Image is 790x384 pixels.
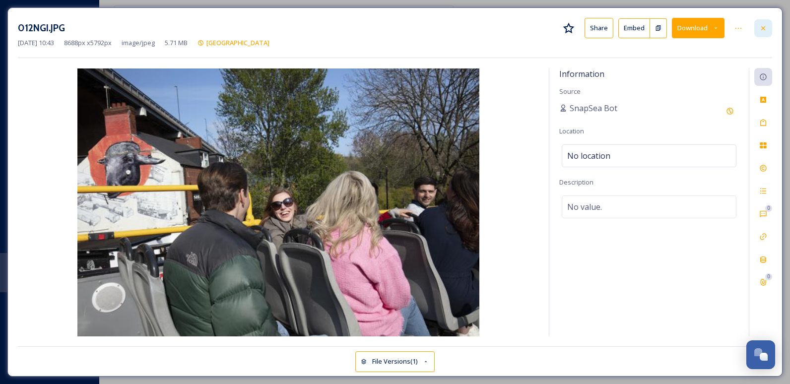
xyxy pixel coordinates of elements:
[765,273,772,280] div: 0
[765,205,772,212] div: 0
[64,38,112,48] span: 8688 px x 5792 px
[559,87,581,96] span: Source
[18,38,54,48] span: [DATE] 10:43
[618,18,650,38] button: Embed
[672,18,724,38] button: Download
[570,102,617,114] span: SnapSea Bot
[18,68,539,336] img: 7589e741-87f7-4464-8ac1-2cd91c10dee8.jpg
[165,38,188,48] span: 5.71 MB
[122,38,155,48] span: image/jpeg
[206,38,269,47] span: [GEOGRAPHIC_DATA]
[567,201,602,213] span: No value.
[567,150,610,162] span: No location
[355,351,435,372] button: File Versions(1)
[559,68,604,79] span: Information
[585,18,613,38] button: Share
[559,178,593,187] span: Description
[18,21,65,35] h3: 012NGI.JPG
[559,127,584,135] span: Location
[746,340,775,369] button: Open Chat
